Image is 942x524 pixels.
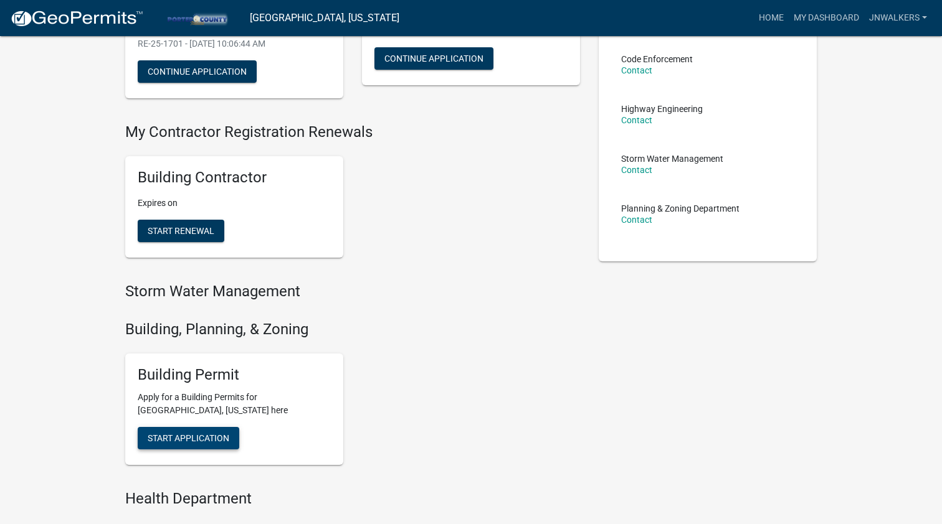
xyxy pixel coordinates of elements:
[621,105,703,113] p: Highway Engineering
[138,220,224,242] button: Start Renewal
[125,320,580,339] h4: Building, Planning, & Zoning
[153,9,240,26] img: Porter County, Indiana
[250,7,399,29] a: [GEOGRAPHIC_DATA], [US_STATE]
[148,226,214,236] span: Start Renewal
[621,154,723,163] p: Storm Water Management
[138,197,331,210] p: Expires on
[125,283,580,301] h4: Storm Water Management
[125,490,580,508] h4: Health Department
[138,60,257,83] button: Continue Application
[138,37,331,50] p: RE-25-1701 - [DATE] 10:06:44 AM
[138,366,331,384] h5: Building Permit
[621,215,652,225] a: Contact
[138,169,331,187] h5: Building Contractor
[374,47,493,70] button: Continue Application
[621,204,740,213] p: Planning & Zoning Department
[621,65,652,75] a: Contact
[138,427,239,449] button: Start Application
[621,115,652,125] a: Contact
[125,123,580,141] h4: My Contractor Registration Renewals
[621,165,652,175] a: Contact
[125,123,580,268] wm-registration-list-section: My Contractor Registration Renewals
[864,6,932,30] a: jnwalkers
[789,6,864,30] a: My Dashboard
[621,55,693,63] p: Code Enforcement
[148,433,229,443] span: Start Application
[754,6,789,30] a: Home
[138,391,331,417] p: Apply for a Building Permits for [GEOGRAPHIC_DATA], [US_STATE] here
